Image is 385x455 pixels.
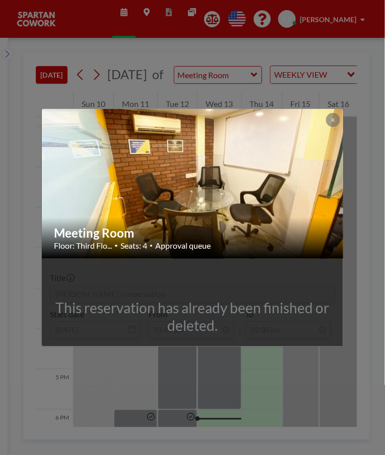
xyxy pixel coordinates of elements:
span: Floor: Third Flo... [54,241,112,251]
span: Approval queue [155,241,211,251]
div: This reservation has already been finished or deleted. [42,299,343,334]
span: • [114,242,118,249]
h2: Meeting Room [54,225,332,241]
span: Seats: 4 [120,241,147,251]
span: • [150,242,153,249]
img: 537.jpg [42,70,344,297]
